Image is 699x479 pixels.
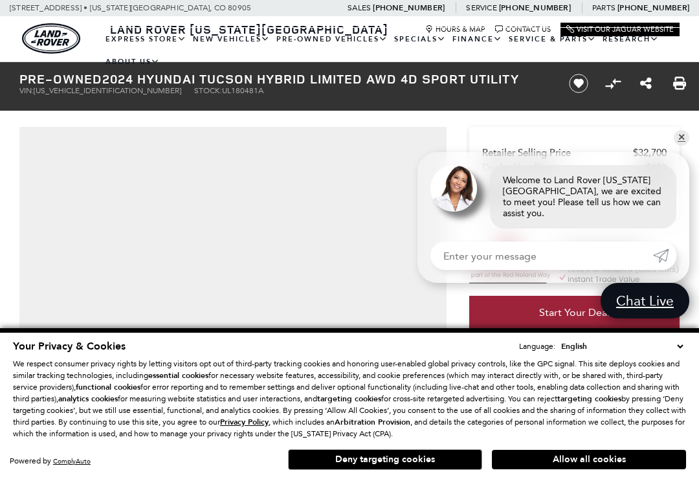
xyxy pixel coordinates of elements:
[519,342,555,350] div: Language:
[22,23,80,54] img: Land Rover
[102,28,680,73] nav: Main Navigation
[76,382,140,392] strong: functional cookies
[617,3,689,13] a: [PHONE_NUMBER]
[430,165,477,212] img: Agent profile photo
[566,25,674,34] a: Visit Our Jaguar Website
[599,28,662,50] a: Research
[430,241,653,270] input: Enter your message
[10,3,251,12] a: [STREET_ADDRESS] • [US_STATE][GEOGRAPHIC_DATA], CO 80905
[564,73,593,94] button: Save vehicle
[19,72,549,86] h1: 2024 Hyundai Tucson Hybrid Limited AWD 4D Sport Utility
[19,86,34,95] span: VIN:
[373,3,445,13] a: [PHONE_NUMBER]
[482,147,667,159] a: Retailer Selling Price $32,700
[58,394,118,404] strong: analytics cookies
[148,370,208,381] strong: essential cookies
[640,76,652,91] a: Share this Pre-Owned 2024 Hyundai Tucson Hybrid Limited AWD 4D Sport Utility
[673,76,686,91] a: Print this Pre-Owned 2024 Hyundai Tucson Hybrid Limited AWD 4D Sport Utility
[222,86,263,95] span: UL180481A
[391,28,449,50] a: Specials
[102,50,163,73] a: About Us
[13,339,126,353] span: Your Privacy & Cookies
[102,21,396,37] a: Land Rover [US_STATE][GEOGRAPHIC_DATA]
[499,3,571,13] a: [PHONE_NUMBER]
[558,340,686,353] select: Language Select
[505,28,599,50] a: Service & Parts
[220,417,269,427] u: Privacy Policy
[102,28,190,50] a: EXPRESS STORE
[34,86,181,95] span: [US_VEHICLE_IDENTIFICATION_NUMBER]
[495,25,551,34] a: Contact Us
[539,306,610,318] span: Start Your Deal
[110,21,388,37] span: Land Rover [US_STATE][GEOGRAPHIC_DATA]
[19,70,102,87] strong: Pre-Owned
[603,74,623,93] button: Compare Vehicle
[592,3,616,12] span: Parts
[26,133,440,444] iframe: Interactive Walkaround/Photo gallery of the vehicle/product
[466,3,496,12] span: Service
[610,292,680,309] span: Chat Live
[22,23,80,54] a: land-rover
[557,394,621,404] strong: targeting cookies
[492,450,686,469] button: Allow all cookies
[653,241,676,270] a: Submit
[273,28,391,50] a: Pre-Owned Vehicles
[490,165,676,228] div: Welcome to Land Rover [US_STATE][GEOGRAPHIC_DATA], we are excited to meet you! Please tell us how...
[425,25,485,34] a: Hours & Map
[13,358,686,440] p: We respect consumer privacy rights by letting visitors opt out of third-party tracking cookies an...
[449,28,505,50] a: Finance
[335,417,410,427] strong: Arbitration Provision
[190,28,273,50] a: New Vehicles
[482,147,633,159] span: Retailer Selling Price
[10,457,91,465] div: Powered by
[53,457,91,465] a: ComplyAuto
[317,394,381,404] strong: targeting cookies
[633,147,667,159] span: $32,700
[194,86,222,95] span: Stock:
[348,3,371,12] span: Sales
[601,283,689,318] a: Chat Live
[288,449,482,470] button: Deny targeting cookies
[469,296,680,329] a: Start Your Deal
